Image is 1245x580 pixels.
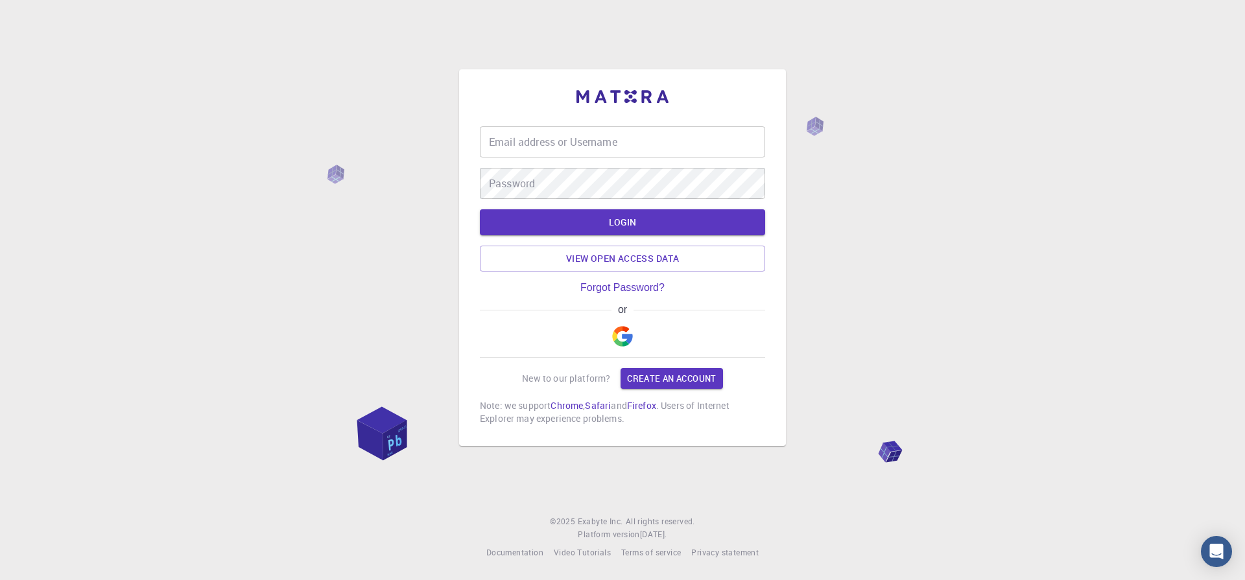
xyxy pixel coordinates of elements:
[550,515,577,528] span: © 2025
[578,515,623,528] a: Exabyte Inc.
[1201,536,1232,567] div: Open Intercom Messenger
[621,546,681,559] a: Terms of service
[554,546,611,559] a: Video Tutorials
[551,399,583,412] a: Chrome
[554,547,611,557] span: Video Tutorials
[627,399,656,412] a: Firefox
[580,282,665,294] a: Forgot Password?
[621,368,722,389] a: Create an account
[611,304,633,316] span: or
[585,399,611,412] a: Safari
[486,547,543,557] span: Documentation
[640,529,667,539] span: [DATE] .
[480,246,765,272] a: View open access data
[522,372,610,385] p: New to our platform?
[640,528,667,541] a: [DATE].
[480,209,765,235] button: LOGIN
[621,547,681,557] span: Terms of service
[578,528,639,541] span: Platform version
[612,326,633,347] img: Google
[480,399,765,425] p: Note: we support , and . Users of Internet Explorer may experience problems.
[626,515,695,528] span: All rights reserved.
[691,546,759,559] a: Privacy statement
[486,546,543,559] a: Documentation
[691,547,759,557] span: Privacy statement
[578,516,623,526] span: Exabyte Inc.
